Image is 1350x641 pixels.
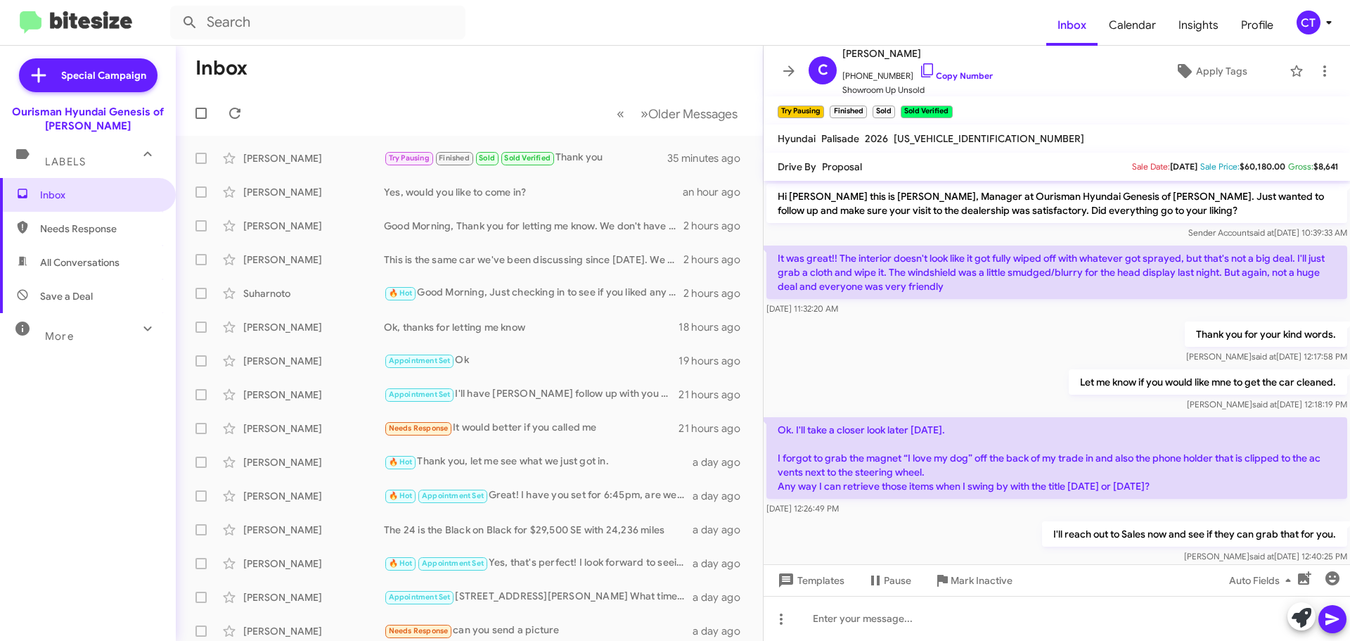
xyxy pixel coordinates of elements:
[243,523,384,537] div: [PERSON_NAME]
[632,99,746,128] button: Next
[609,99,746,128] nav: Page navigation example
[243,421,384,436] div: [PERSON_NAME]
[243,253,384,267] div: [PERSON_NAME]
[894,132,1084,145] span: [US_VEHICLE_IDENTIFICATION_NUMBER]
[439,153,470,163] span: Finished
[1069,369,1347,395] p: Let me know if you would like mne to get the car cleaned.
[1200,161,1240,172] span: Sale Price:
[693,557,752,571] div: a day ago
[766,503,839,514] span: [DATE] 12:26:49 PM
[243,388,384,402] div: [PERSON_NAME]
[766,246,1347,299] p: It was great!! The interior doesn't look like it got fully wiped off with whatever got sprayed, b...
[667,151,752,165] div: 35 minutes ago
[384,150,667,166] div: Thank you
[243,354,384,368] div: [PERSON_NAME]
[842,62,993,83] span: [PHONE_NUMBER]
[1098,5,1167,46] a: Calendar
[842,83,993,97] span: Showroom Up Unsold
[422,491,484,500] span: Appointment Set
[778,132,816,145] span: Hyundai
[389,288,413,298] span: 🔥 Hot
[922,568,1024,593] button: Mark Inactive
[243,624,384,638] div: [PERSON_NAME]
[243,320,384,334] div: [PERSON_NAME]
[504,153,551,163] span: Sold Verified
[683,253,752,267] div: 2 hours ago
[1313,161,1339,172] span: $8,641
[384,488,693,504] div: Great! I have you set for 6:45pm, are we still on for that time?
[384,386,679,402] div: I'll have [PERSON_NAME] follow up with you now.
[1042,521,1347,547] p: I'll reach out to Sales now and see if they can grab that for you.
[693,489,752,503] div: a day ago
[40,222,160,236] span: Needs Response
[679,354,752,368] div: 19 hours ago
[778,160,816,173] span: Drive By
[679,388,752,402] div: 21 hours ago
[243,455,384,469] div: [PERSON_NAME]
[170,6,465,39] input: Search
[389,153,430,163] span: Try Pausing
[683,286,752,300] div: 2 hours ago
[45,330,74,343] span: More
[40,188,160,202] span: Inbox
[243,557,384,571] div: [PERSON_NAME]
[693,455,752,469] div: a day ago
[389,390,451,399] span: Appointment Set
[243,219,384,233] div: [PERSON_NAME]
[683,185,752,199] div: an hour ago
[389,592,451,602] span: Appointment Set
[40,255,120,269] span: All Conversations
[641,105,648,122] span: »
[901,106,952,118] small: Sold Verified
[778,106,824,118] small: Try Pausing
[1288,161,1313,172] span: Gross:
[384,555,693,571] div: Yes, that's perfect! I look forward to seeing you [DATE]
[1186,351,1347,362] span: [PERSON_NAME] [DATE] 12:17:58 PM
[479,153,495,163] span: Sold
[766,303,838,314] span: [DATE] 11:32:20 AM
[1188,227,1347,238] span: Sender Account [DATE] 10:39:33 AM
[617,105,624,122] span: «
[693,590,752,604] div: a day ago
[865,132,888,145] span: 2026
[1167,5,1230,46] span: Insights
[1249,551,1274,561] span: said at
[679,320,752,334] div: 18 hours ago
[1184,551,1347,561] span: [PERSON_NAME] [DATE] 12:40:25 PM
[389,491,413,500] span: 🔥 Hot
[243,151,384,165] div: [PERSON_NAME]
[693,523,752,537] div: a day ago
[1240,161,1285,172] span: $60,180.00
[384,589,693,605] div: [STREET_ADDRESS][PERSON_NAME] What time can you make it in?
[389,356,451,365] span: Appointment Set
[884,568,911,593] span: Pause
[19,58,157,92] a: Special Campaign
[1185,322,1347,347] p: Thank you for your kind words.
[1138,58,1282,84] button: Apply Tags
[679,421,752,436] div: 21 hours ago
[40,289,93,303] span: Save a Deal
[384,320,679,334] div: Ok, thanks for letting me know
[873,106,895,118] small: Sold
[384,623,693,639] div: can you send a picture
[195,57,247,80] h1: Inbox
[1046,5,1098,46] a: Inbox
[384,219,683,233] div: Good Morning, Thank you for letting me know. We don't have any at the time.
[1196,58,1247,84] span: Apply Tags
[818,59,828,82] span: C
[775,568,844,593] span: Templates
[608,99,633,128] button: Previous
[1252,351,1276,362] span: said at
[384,353,679,369] div: Ok
[919,70,993,81] a: Copy Number
[384,420,679,436] div: It would better if you called me
[1297,11,1320,34] div: CT
[1252,399,1277,410] span: said at
[384,454,693,470] div: Thank you, let me see what we just got in.
[1230,5,1285,46] a: Profile
[389,626,449,635] span: Needs Response
[384,523,693,537] div: The 24 is the Black on Black for $29,500 SE with 24,236 miles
